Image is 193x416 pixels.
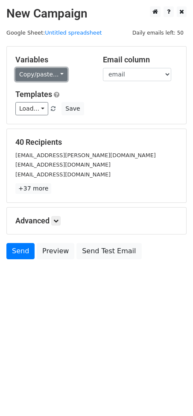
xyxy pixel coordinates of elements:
[129,29,187,36] a: Daily emails left: 50
[76,243,141,259] a: Send Test Email
[15,152,156,158] small: [EMAIL_ADDRESS][PERSON_NAME][DOMAIN_NAME]
[15,216,178,226] h5: Advanced
[15,171,111,178] small: [EMAIL_ADDRESS][DOMAIN_NAME]
[15,161,111,168] small: [EMAIL_ADDRESS][DOMAIN_NAME]
[15,55,90,64] h5: Variables
[103,55,178,64] h5: Email column
[6,243,35,259] a: Send
[61,102,84,115] button: Save
[6,6,187,21] h2: New Campaign
[15,68,67,81] a: Copy/paste...
[15,102,48,115] a: Load...
[45,29,102,36] a: Untitled spreadsheet
[15,138,178,147] h5: 40 Recipients
[15,183,51,194] a: +37 more
[129,28,187,38] span: Daily emails left: 50
[6,29,102,36] small: Google Sheet:
[15,90,52,99] a: Templates
[37,243,74,259] a: Preview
